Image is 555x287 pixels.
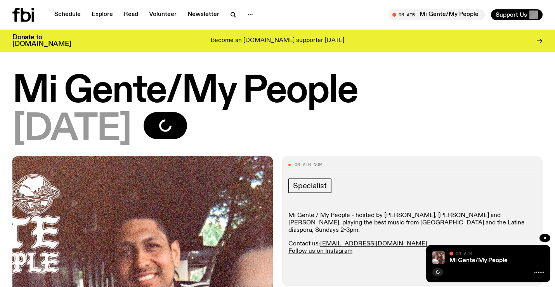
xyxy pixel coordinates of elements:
[12,112,131,147] span: [DATE]
[449,257,508,264] a: Mi Gente/My People
[288,178,331,193] a: Specialist
[320,241,427,247] a: [EMAIL_ADDRESS][DOMAIN_NAME]
[12,34,71,47] h3: Donate to [DOMAIN_NAME]
[50,9,85,20] a: Schedule
[12,74,543,109] h1: Mi Gente/My People
[144,9,181,20] a: Volunteer
[288,248,352,254] a: Follow us on Instagram
[388,9,485,20] button: On AirMi Gente/My People
[288,212,536,234] p: Mi Gente / My People - hosted by [PERSON_NAME], [PERSON_NAME] and [PERSON_NAME], playing the best...
[87,9,118,20] a: Explore
[293,182,327,190] span: Specialist
[456,251,472,256] span: On Air
[295,163,322,167] span: On Air Now
[211,37,344,44] p: Become an [DOMAIN_NAME] supporter [DATE]
[183,9,224,20] a: Newsletter
[119,9,143,20] a: Read
[491,9,543,20] button: Support Us
[288,240,536,255] p: Contact us:
[496,11,527,18] span: Support Us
